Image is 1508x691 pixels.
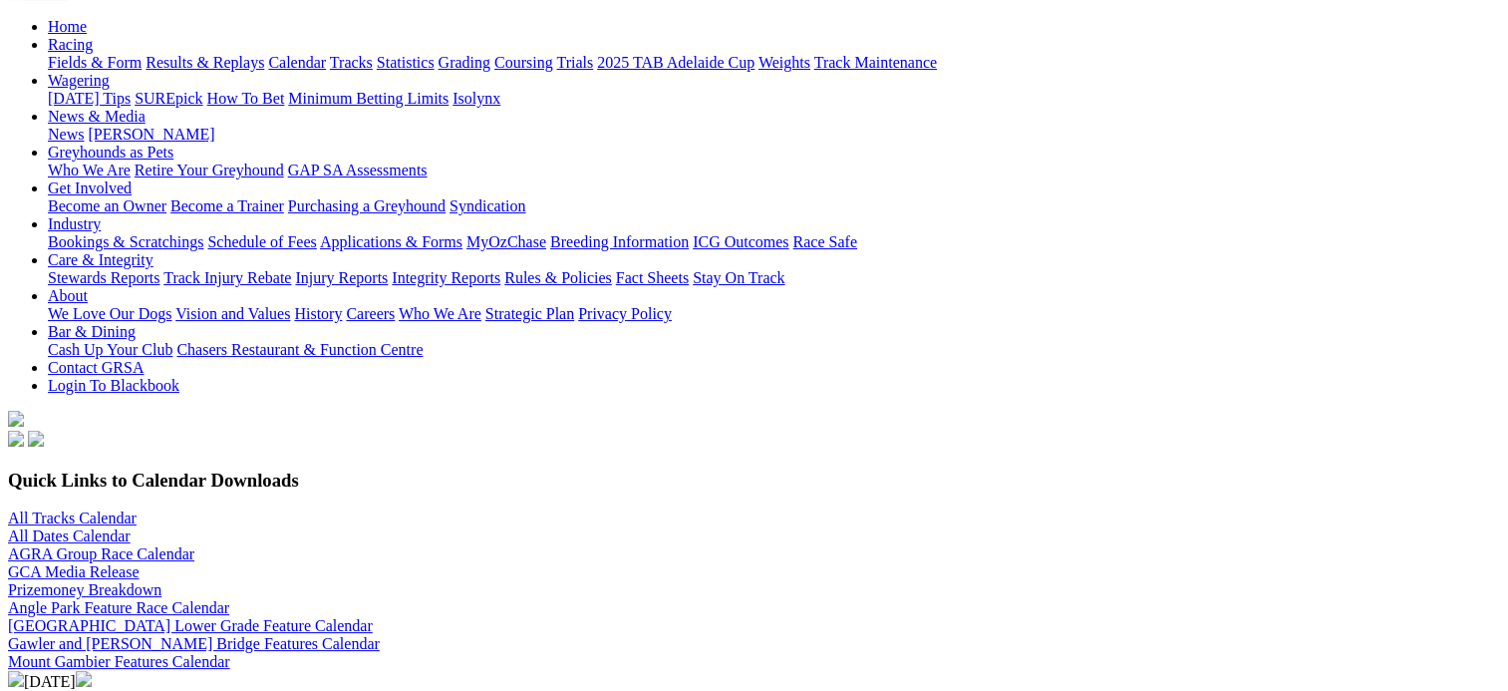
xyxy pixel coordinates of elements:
[8,617,373,634] a: [GEOGRAPHIC_DATA] Lower Grade Feature Calendar
[48,108,146,125] a: News & Media
[616,269,689,286] a: Fact Sheets
[48,377,179,394] a: Login To Blackbook
[288,162,428,178] a: GAP SA Assessments
[175,305,290,322] a: Vision and Values
[346,305,395,322] a: Careers
[48,36,93,53] a: Racing
[48,359,144,376] a: Contact GRSA
[48,18,87,35] a: Home
[176,341,423,358] a: Chasers Restaurant & Function Centre
[8,653,230,670] a: Mount Gambier Features Calendar
[163,269,291,286] a: Track Injury Rebate
[494,54,553,71] a: Coursing
[48,90,131,107] a: [DATE] Tips
[8,599,229,616] a: Angle Park Feature Race Calendar
[48,197,1500,215] div: Get Involved
[48,197,166,214] a: Become an Owner
[48,305,1500,323] div: About
[48,72,110,89] a: Wagering
[207,233,316,250] a: Schedule of Fees
[439,54,490,71] a: Grading
[8,635,380,652] a: Gawler and [PERSON_NAME] Bridge Features Calendar
[8,510,137,526] a: All Tracks Calendar
[288,90,449,107] a: Minimum Betting Limits
[693,269,784,286] a: Stay On Track
[466,233,546,250] a: MyOzChase
[48,233,203,250] a: Bookings & Scratchings
[8,527,131,544] a: All Dates Calendar
[758,54,810,71] a: Weights
[48,305,171,322] a: We Love Our Dogs
[288,197,446,214] a: Purchasing a Greyhound
[452,90,500,107] a: Isolynx
[48,287,88,304] a: About
[8,411,24,427] img: logo-grsa-white.png
[330,54,373,71] a: Tracks
[597,54,754,71] a: 2025 TAB Adelaide Cup
[48,162,1500,179] div: Greyhounds as Pets
[48,90,1500,108] div: Wagering
[48,126,1500,144] div: News & Media
[399,305,481,322] a: Who We Are
[8,563,140,580] a: GCA Media Release
[792,233,856,250] a: Race Safe
[268,54,326,71] a: Calendar
[28,431,44,447] img: twitter.svg
[392,269,500,286] a: Integrity Reports
[48,341,1500,359] div: Bar & Dining
[48,215,101,232] a: Industry
[814,54,937,71] a: Track Maintenance
[450,197,525,214] a: Syndication
[693,233,788,250] a: ICG Outcomes
[48,233,1500,251] div: Industry
[8,431,24,447] img: facebook.svg
[48,54,142,71] a: Fields & Form
[550,233,689,250] a: Breeding Information
[48,144,173,161] a: Greyhounds as Pets
[295,269,388,286] a: Injury Reports
[48,269,159,286] a: Stewards Reports
[294,305,342,322] a: History
[48,269,1500,287] div: Care & Integrity
[556,54,593,71] a: Trials
[504,269,612,286] a: Rules & Policies
[48,179,132,196] a: Get Involved
[170,197,284,214] a: Become a Trainer
[48,54,1500,72] div: Racing
[48,323,136,340] a: Bar & Dining
[8,671,24,687] img: chevron-left-pager-white.svg
[8,545,194,562] a: AGRA Group Race Calendar
[48,341,172,358] a: Cash Up Your Club
[320,233,462,250] a: Applications & Forms
[485,305,574,322] a: Strategic Plan
[377,54,435,71] a: Statistics
[48,251,153,268] a: Care & Integrity
[8,581,161,598] a: Prizemoney Breakdown
[8,671,1500,691] div: [DATE]
[88,126,214,143] a: [PERSON_NAME]
[135,90,202,107] a: SUREpick
[207,90,285,107] a: How To Bet
[8,470,1500,492] h3: Quick Links to Calendar Downloads
[578,305,672,322] a: Privacy Policy
[48,162,131,178] a: Who We Are
[76,671,92,687] img: chevron-right-pager-white.svg
[48,126,84,143] a: News
[135,162,284,178] a: Retire Your Greyhound
[146,54,264,71] a: Results & Replays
